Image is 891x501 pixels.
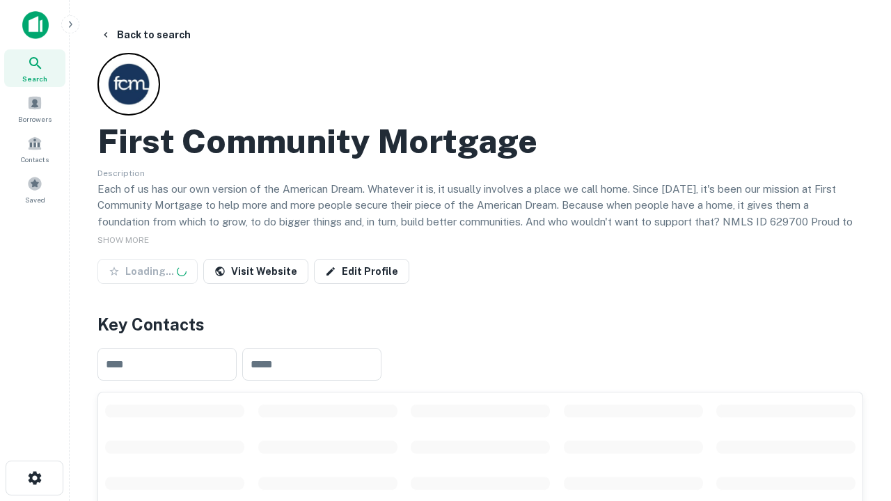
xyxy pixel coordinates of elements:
a: Saved [4,170,65,208]
a: Contacts [4,130,65,168]
a: Edit Profile [314,259,409,284]
img: capitalize-icon.png [22,11,49,39]
a: Search [4,49,65,87]
span: Search [22,73,47,84]
span: Description [97,168,145,178]
span: Borrowers [18,113,52,125]
a: Visit Website [203,259,308,284]
h2: First Community Mortgage [97,121,537,161]
h4: Key Contacts [97,312,863,337]
span: Saved [25,194,45,205]
iframe: Chat Widget [821,345,891,412]
button: Back to search [95,22,196,47]
span: Contacts [21,154,49,165]
p: Each of us has our own version of the American Dream. Whatever it is, it usually involves a place... [97,181,863,246]
span: SHOW MORE [97,235,149,245]
a: Borrowers [4,90,65,127]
